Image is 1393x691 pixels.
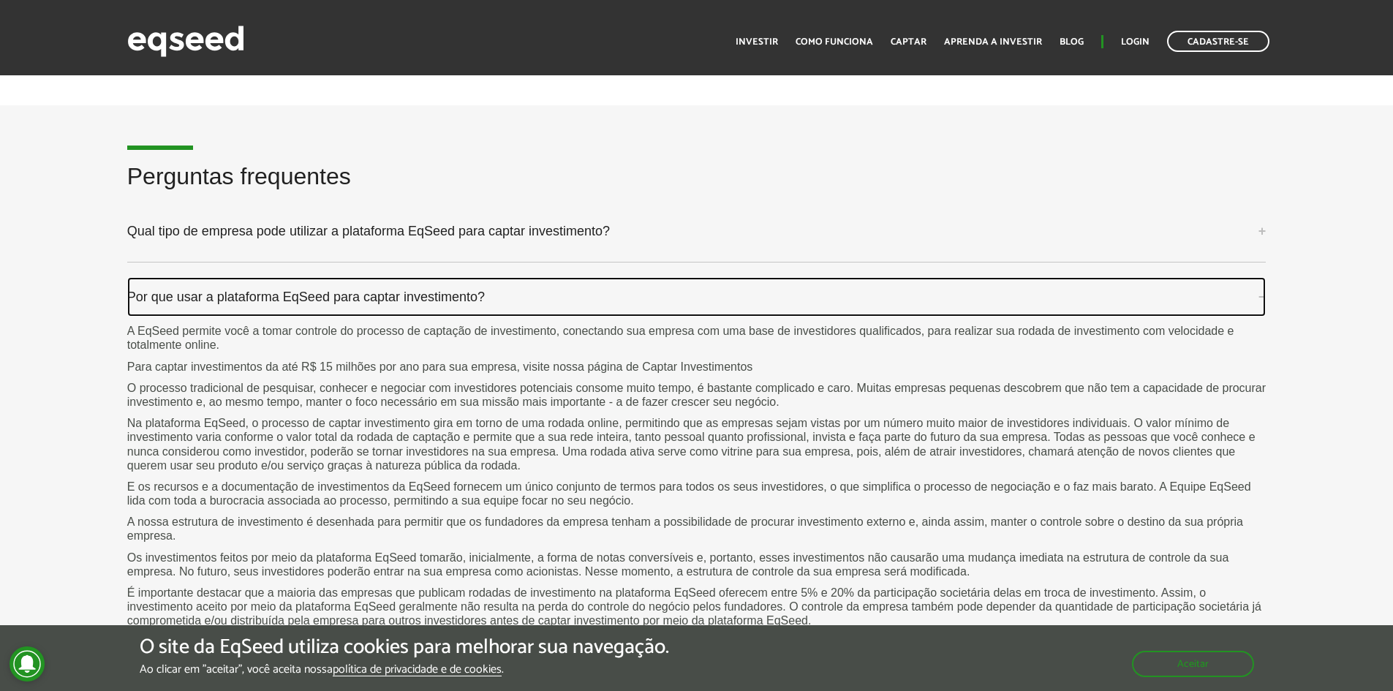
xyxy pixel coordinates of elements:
[1121,37,1149,47] a: Login
[333,664,502,676] a: política de privacidade e de cookies
[127,277,1266,317] a: Por que usar a plataforma EqSeed para captar investimento?
[41,23,72,35] div: v 4.0.25
[127,164,1266,211] h2: Perguntas frequentes
[796,37,873,47] a: Como funciona
[140,636,669,659] h5: O site da EqSeed utiliza cookies para melhorar sua navegação.
[140,662,669,676] p: Ao clicar em "aceitar", você aceita nossa .
[175,86,231,96] div: Palavras-chave
[127,211,1266,251] a: Qual tipo de empresa pode utilizar a plataforma EqSeed para captar investimento?
[127,381,1266,409] p: O processo tradicional de pesquisar, conhecer e negociar com investidores potenciais consome muit...
[127,360,1266,374] p: Para captar investimentos da até R$ 15 milhões por ano para sua empresa, visite nossa página de C...
[23,23,35,35] img: logo_orange.svg
[127,551,1266,578] p: Os investimentos feitos por meio da plataforma EqSeed tomarão, inicialmente, a forma de notas con...
[736,37,778,47] a: Investir
[61,85,73,97] img: tab_domain_overview_orange.svg
[127,586,1266,628] p: É importante destacar que a maioria das empresas que publicam rodadas de investimento na platafor...
[78,86,112,96] div: Domínio
[1132,651,1254,677] button: Aceitar
[127,22,244,61] img: EqSeed
[127,480,1266,507] p: E os recursos e a documentação de investimentos da EqSeed fornecem um único conjunto de termos pa...
[944,37,1042,47] a: Aprenda a investir
[1060,37,1084,47] a: Blog
[127,515,1266,543] p: A nossa estrutura de investimento é desenhada para permitir que os fundadores da empresa tenham a...
[1167,31,1269,52] a: Cadastre-se
[127,416,1266,472] p: Na plataforma EqSeed, o processo de captar investimento gira em torno de uma rodada online, permi...
[891,37,926,47] a: Captar
[127,324,1266,352] p: A EqSeed permite você a tomar controle do processo de captação de investimento, conectando sua em...
[38,38,209,50] div: [PERSON_NAME]: [DOMAIN_NAME]
[23,38,35,50] img: website_grey.svg
[159,85,170,97] img: tab_keywords_by_traffic_grey.svg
